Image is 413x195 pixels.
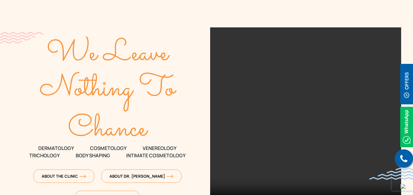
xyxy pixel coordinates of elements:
img: offerBt [400,64,413,104]
img: orange-arrow [79,175,86,178]
span: About Dr. [PERSON_NAME] [109,173,173,179]
span: About The Clinic [42,173,86,179]
span: TRICHOLOGY [29,152,60,159]
img: bluewave [369,168,413,180]
img: orange-arrow [167,175,173,178]
span: Body Shaping [76,152,110,159]
span: Intimate Cosmetology [126,152,186,159]
span: COSMETOLOGY [90,145,127,152]
text: Chance [68,107,149,152]
text: We Leave [47,31,170,76]
img: up-blue-arrow.svg [401,184,405,189]
span: VENEREOLOGY [143,145,176,152]
text: Nothing To [40,66,177,111]
a: About The Clinicorange-arrow [33,169,94,183]
span: DERMATOLOGY [38,145,74,152]
a: Whatsappicon [400,123,413,130]
img: Whatsappicon [400,107,413,147]
a: About Dr. [PERSON_NAME]orange-arrow [101,169,182,183]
